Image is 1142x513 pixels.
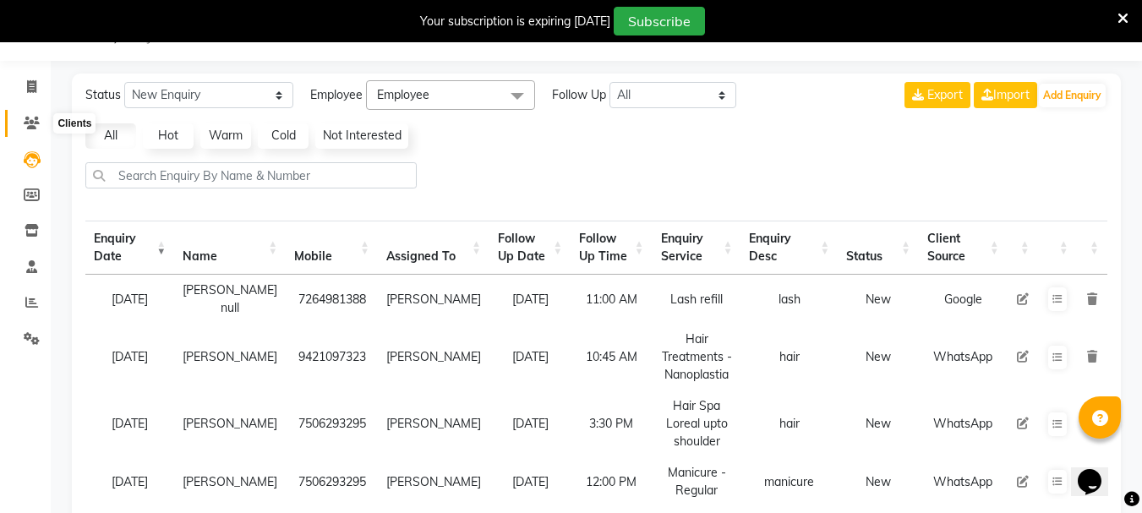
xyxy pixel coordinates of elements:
div: lash [749,291,829,308]
a: Cold [258,123,309,149]
td: 3:30 PM [571,390,652,457]
td: Hair Spa Loreal upto shoulder [653,390,741,457]
td: [PERSON_NAME] [174,324,286,390]
td: New [838,324,919,390]
td: Google [919,275,1008,324]
span: Export [927,87,963,102]
a: Hot [143,123,194,149]
td: [DATE] [85,457,174,506]
td: [PERSON_NAME] [174,390,286,457]
a: Not Interested [315,123,408,149]
td: Manicure - Regular [653,457,741,506]
td: 7506293295 [286,457,378,506]
button: Subscribe [614,7,705,35]
td: 7506293295 [286,390,378,457]
td: [DATE] [489,275,571,324]
span: Follow Up [552,86,606,104]
td: Lash refill [653,275,741,324]
span: Status [85,86,121,104]
div: Your subscription is expiring [DATE] [420,13,610,30]
a: Import [974,82,1037,108]
td: [PERSON_NAME] [174,457,286,506]
th: Client Source: activate to sort column ascending [919,221,1008,275]
iframe: chat widget [1071,445,1125,496]
td: [PERSON_NAME] [378,457,489,506]
td: [PERSON_NAME] null [174,275,286,324]
td: WhatsApp [919,324,1008,390]
td: WhatsApp [919,390,1008,457]
th: Name: activate to sort column ascending [174,221,286,275]
span: Employee [310,86,363,104]
span: Employee [377,87,429,102]
input: Search Enquiry By Name & Number [85,162,417,188]
td: 10:45 AM [571,324,652,390]
td: WhatsApp [919,457,1008,506]
a: All [85,123,136,149]
button: Export [904,82,970,108]
th: Mobile : activate to sort column ascending [286,221,378,275]
td: New [838,457,919,506]
th: : activate to sort column ascending [1038,221,1077,275]
td: 12:00 PM [571,457,652,506]
td: 9421097323 [286,324,378,390]
a: Warm [200,123,251,149]
td: [DATE] [85,324,174,390]
td: New [838,275,919,324]
td: New [838,390,919,457]
th: Status: activate to sort column ascending [838,221,919,275]
div: Clients [53,113,96,134]
td: Hair Treatments - Nanoplastia [653,324,741,390]
div: manicure [749,473,829,491]
th: Enquiry Date: activate to sort column ascending [85,221,174,275]
td: 11:00 AM [571,275,652,324]
th: Follow Up Time : activate to sort column ascending [571,221,652,275]
td: [PERSON_NAME] [378,324,489,390]
th: : activate to sort column ascending [1077,221,1107,275]
td: [DATE] [489,457,571,506]
td: [PERSON_NAME] [378,390,489,457]
th: Enquiry Desc: activate to sort column ascending [740,221,838,275]
div: hair [749,348,829,366]
button: Add Enquiry [1039,84,1106,107]
td: 7264981388 [286,275,378,324]
th: Follow Up Date: activate to sort column ascending [489,221,571,275]
th: Enquiry Service : activate to sort column ascending [653,221,741,275]
th: Assigned To : activate to sort column ascending [378,221,489,275]
td: [PERSON_NAME] [378,275,489,324]
td: [DATE] [85,275,174,324]
th: : activate to sort column ascending [1008,221,1038,275]
td: [DATE] [85,390,174,457]
td: [DATE] [489,390,571,457]
td: [DATE] [489,324,571,390]
div: hair [749,415,829,433]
